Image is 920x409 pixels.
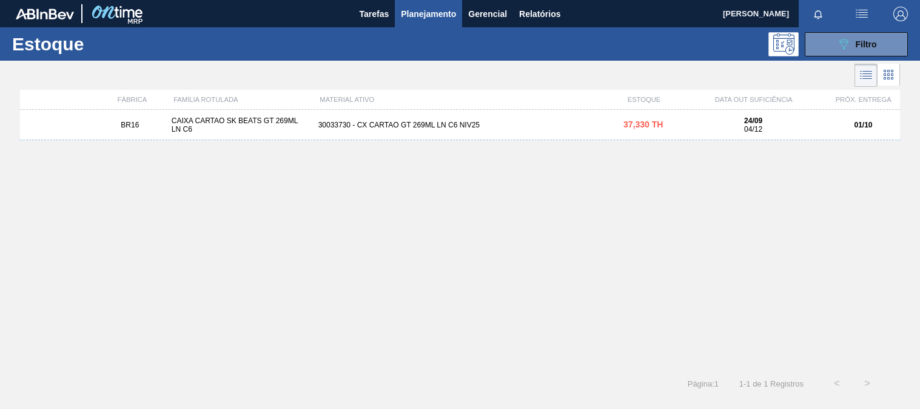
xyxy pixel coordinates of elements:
span: Página : 1 [688,379,719,388]
div: Visão em Lista [855,64,878,87]
div: MATERIAL ATIVO [315,96,607,103]
div: PRÓX. ENTREGA [827,96,900,103]
img: Logout [893,7,908,21]
div: FÁBRICA [96,96,169,103]
strong: 01/10 [854,121,872,129]
span: Filtro [856,39,877,49]
div: Visão em Cards [878,64,900,87]
button: Notificações [799,5,838,22]
div: Pogramando: nenhum usuário selecionado [768,32,799,56]
span: Planejamento [401,7,456,21]
div: ESTOQUE [608,96,681,103]
div: 30033730 - CX CARTAO GT 269ML LN C6 NIV25 [314,121,607,129]
div: DATA OUT SUFICIÊNCIA [680,96,827,103]
img: TNhmsLtSVTkK8tSr43FrP2fwEKptu5GPRR3wAAAABJRU5ErkJggg== [16,8,74,19]
div: FAMÍLIA ROTULADA [169,96,315,103]
span: Tarefas [359,7,389,21]
span: Relatórios [519,7,560,21]
span: BR16 [121,121,139,129]
button: < [822,368,852,399]
span: Gerencial [468,7,507,21]
button: > [852,368,882,399]
strong: 24/09 [744,117,762,125]
div: CAIXA CARTAO SK BEATS GT 269ML LN C6 [167,117,314,134]
span: 1 - 1 de 1 Registros [737,379,804,388]
button: Filtro [805,32,908,56]
span: 37,330 TH [623,120,663,129]
h1: Estoque [12,37,186,51]
span: 04/12 [744,125,762,134]
img: userActions [855,7,869,21]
